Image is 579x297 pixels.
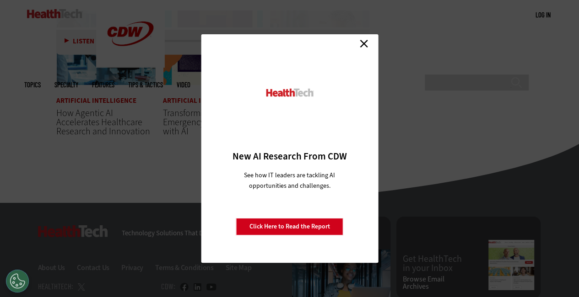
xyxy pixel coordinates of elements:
[265,88,314,97] img: HealthTech_0.png
[6,270,29,292] button: Open Preferences
[236,218,343,235] a: Click Here to Read the Report
[6,270,29,292] div: Cookies Settings
[233,170,346,191] p: See how IT leaders are tackling AI opportunities and challenges.
[217,150,362,163] h3: New AI Research From CDW
[357,37,371,50] a: Close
